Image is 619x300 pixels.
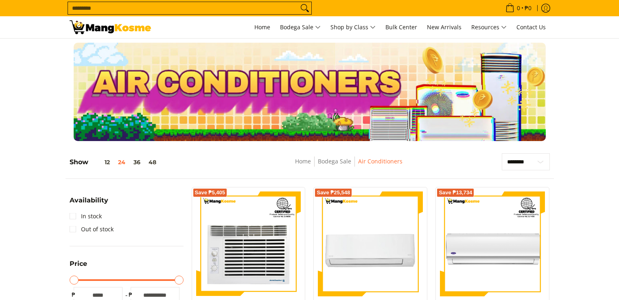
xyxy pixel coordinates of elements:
a: In stock [70,210,102,223]
a: Shop by Class [326,16,380,38]
img: Toshiba 2 HP New Model Split-Type Inverter Air Conditioner (Class A) [318,191,423,296]
span: Contact Us [516,23,546,31]
nav: Breadcrumbs [235,157,462,175]
span: Home [254,23,270,31]
a: Home [295,157,311,165]
a: Air Conditioners [358,157,402,165]
h5: Show [70,158,160,166]
span: Save ₱5,405 [195,190,225,195]
button: Search [298,2,311,14]
span: • [503,4,534,13]
span: New Arrivals [427,23,462,31]
span: Save ₱13,734 [439,190,472,195]
a: Contact Us [512,16,550,38]
span: ₱ [127,291,135,299]
a: Resources [467,16,511,38]
img: Carrier 1.0 HP Optima 3 R32 Split-Type Non-Inverter Air Conditioner (Class A) [440,191,545,296]
nav: Main Menu [159,16,550,38]
button: 24 [114,159,129,165]
span: 0 [516,5,521,11]
span: Resources [471,22,507,33]
summary: Open [70,261,87,273]
span: Save ₱25,548 [317,190,350,195]
a: Bodega Sale [318,157,351,165]
button: 12 [88,159,114,165]
span: ₱0 [523,5,533,11]
span: Availability [70,197,108,204]
a: Home [250,16,274,38]
span: Bulk Center [385,23,417,31]
summary: Open [70,197,108,210]
img: Kelvinator 0.75 HP Deluxe Eco, Window-Type Air Conditioner (Class A) [196,191,301,296]
span: Shop by Class [330,22,376,33]
span: ₱ [70,291,78,299]
button: 36 [129,159,144,165]
a: Bodega Sale [276,16,325,38]
a: Bulk Center [381,16,421,38]
a: New Arrivals [423,16,466,38]
button: 48 [144,159,160,165]
a: Out of stock [70,223,114,236]
span: Bodega Sale [280,22,321,33]
img: Bodega Sale Aircon l Mang Kosme: Home Appliances Warehouse Sale [70,20,151,34]
span: Price [70,261,87,267]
